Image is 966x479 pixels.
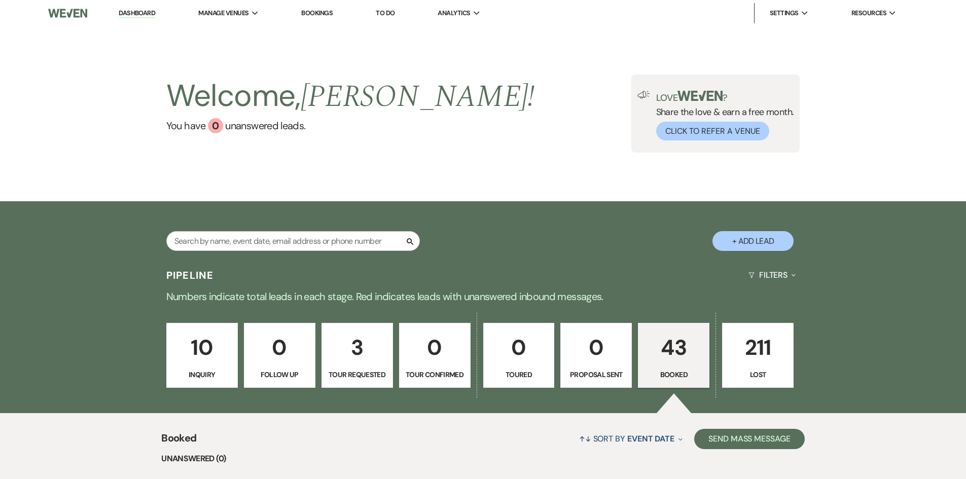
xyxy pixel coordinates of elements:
[166,75,535,118] h2: Welcome,
[729,369,787,380] p: Lost
[166,118,535,133] a: You have 0 unanswered leads.
[575,425,687,452] button: Sort By Event Date
[744,262,800,288] button: Filters
[251,369,309,380] p: Follow Up
[567,369,625,380] p: Proposal Sent
[656,91,794,102] p: Love ?
[483,323,555,388] a: 0Toured
[251,330,309,364] p: 0
[579,433,591,444] span: ↑↓
[567,330,625,364] p: 0
[118,288,848,305] p: Numbers indicate total leads in each stage. Red indicates leads with unanswered inbound messages.
[328,330,386,364] p: 3
[321,323,393,388] a: 3Tour Requested
[208,118,223,133] div: 0
[399,323,471,388] a: 0Tour Confirmed
[677,91,723,101] img: weven-logo-green.svg
[438,8,470,18] span: Analytics
[173,369,231,380] p: Inquiry
[490,369,548,380] p: Toured
[560,323,632,388] a: 0Proposal Sent
[173,330,231,364] p: 10
[166,323,238,388] a: 10Inquiry
[301,73,535,120] span: [PERSON_NAME] !
[694,429,805,449] button: Send Mass Message
[650,91,794,140] div: Share the love & earn a free month.
[729,330,787,364] p: 211
[48,3,87,24] img: Weven Logo
[406,369,464,380] p: Tour Confirmed
[166,231,420,251] input: Search by name, event date, email address or phone number
[637,91,650,99] img: loud-speaker-illustration.svg
[244,323,315,388] a: 0Follow Up
[656,122,769,140] button: Click to Refer a Venue
[638,323,709,388] a: 43Booked
[490,330,548,364] p: 0
[119,9,155,18] a: Dashboard
[198,8,248,18] span: Manage Venues
[328,369,386,380] p: Tour Requested
[851,8,886,18] span: Resources
[645,369,703,380] p: Booked
[406,330,464,364] p: 0
[161,452,805,465] li: Unanswered (0)
[166,268,214,282] h3: Pipeline
[722,323,794,388] a: 211Lost
[161,430,196,452] span: Booked
[645,330,703,364] p: 43
[770,8,799,18] span: Settings
[376,9,395,17] a: To Do
[301,9,333,17] a: Bookings
[627,433,674,444] span: Event Date
[712,231,794,251] button: + Add Lead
